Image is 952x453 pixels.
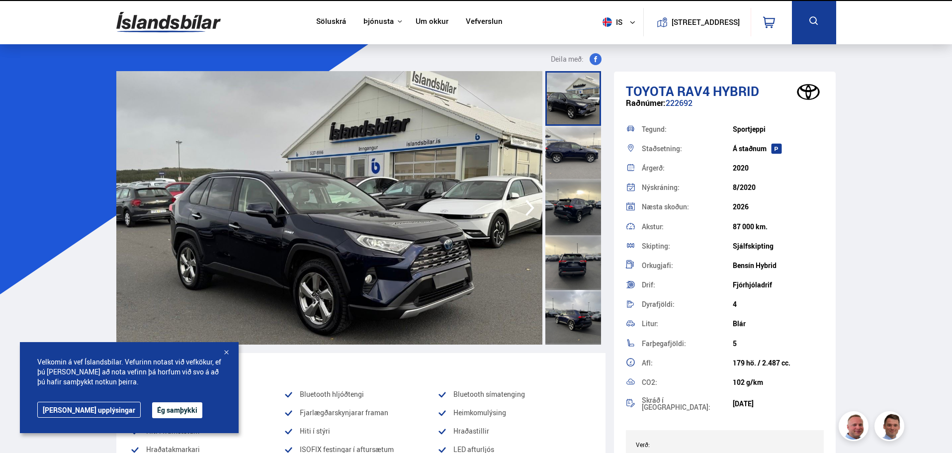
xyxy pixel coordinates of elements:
span: Toyota [626,82,674,100]
div: Drif: [642,281,733,288]
span: is [599,17,623,27]
div: Árgerð: [642,165,733,172]
span: Velkomin á vef Íslandsbílar. Vefurinn notast við vefkökur, ef þú [PERSON_NAME] að nota vefinn þá ... [37,357,221,387]
span: RAV4 HYBRID [677,82,759,100]
span: Raðnúmer: [626,97,666,108]
div: Sportjeppi [733,125,824,133]
div: Akstur: [642,223,733,230]
div: CO2: [642,379,733,386]
div: [DATE] [733,400,824,408]
a: Vefverslun [466,17,503,27]
button: is [599,7,643,37]
div: Blár [733,320,824,328]
div: Vinsæll búnaður [130,361,592,376]
button: Ég samþykki [152,402,202,418]
div: Staðsetning: [642,145,733,152]
div: 2026 [733,203,824,211]
div: 2020 [733,164,824,172]
img: G0Ugv5HjCgRt.svg [116,6,221,38]
div: Dyrafjöldi: [642,301,733,308]
img: brand logo [788,77,828,107]
div: Fjórhjóladrif [733,281,824,289]
li: Bluetooth símatenging [437,388,591,400]
div: Farþegafjöldi: [642,340,733,347]
img: 3707663.jpeg [116,71,542,345]
div: 87 000 km. [733,223,824,231]
button: Þjónusta [363,17,394,26]
span: Deila með: [551,53,584,65]
img: siFngHWaQ9KaOqBr.png [840,413,870,443]
li: Hiti í stýri [284,425,437,437]
a: [PERSON_NAME] upplýsingar [37,402,141,418]
div: 4 [733,300,824,308]
li: Heimkomulýsing [437,407,591,419]
div: Afl: [642,360,733,366]
li: Fjarlægðarskynjarar framan [284,407,437,419]
div: Verð: [636,441,725,448]
button: Deila með: [547,53,606,65]
button: [STREET_ADDRESS] [676,18,736,26]
div: 8/2020 [733,183,824,191]
a: Söluskrá [316,17,346,27]
div: 102 g/km [733,378,824,386]
div: Orkugjafi: [642,262,733,269]
div: Sjálfskipting [733,242,824,250]
img: svg+xml;base64,PHN2ZyB4bWxucz0iaHR0cDovL3d3dy53My5vcmcvMjAwMC9zdmciIHdpZHRoPSI1MTIiIGhlaWdodD0iNT... [603,17,612,27]
div: 5 [733,340,824,348]
a: Um okkur [416,17,448,27]
div: 179 hö. / 2.487 cc. [733,359,824,367]
div: Nýskráning: [642,184,733,191]
li: Hraðastillir [437,425,591,437]
a: [STREET_ADDRESS] [649,8,745,36]
div: Tegund: [642,126,733,133]
div: Skráð í [GEOGRAPHIC_DATA]: [642,397,733,411]
div: Bensín Hybrid [733,262,824,270]
li: Bluetooth hljóðtengi [284,388,437,400]
img: FbJEzSuNWCJXmdc-.webp [876,413,906,443]
div: Næsta skoðun: [642,203,733,210]
div: Litur: [642,320,733,327]
div: Á staðnum [733,145,824,153]
div: Skipting: [642,243,733,250]
div: 222692 [626,98,824,118]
